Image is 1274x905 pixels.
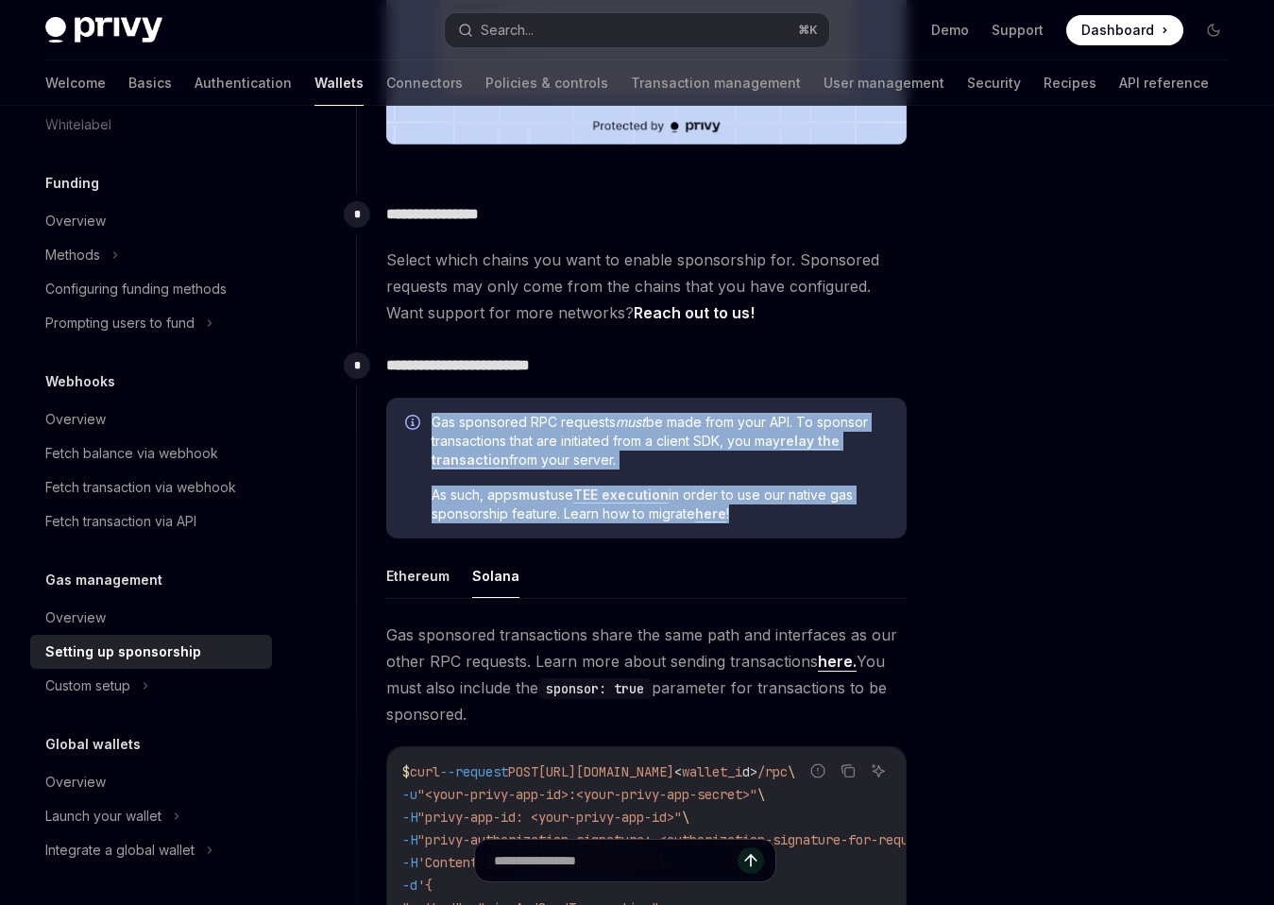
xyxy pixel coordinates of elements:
[824,60,944,106] a: User management
[798,23,818,38] span: ⌘ K
[45,408,106,431] div: Overview
[45,17,162,43] img: dark logo
[30,436,272,470] a: Fetch balance via webhook
[757,786,765,803] span: \
[573,487,669,504] a: TEE execution
[806,759,830,783] button: Report incorrect code
[410,763,440,780] span: curl
[634,303,755,323] a: Reach out to us!
[45,442,218,465] div: Fetch balance via webhook
[402,809,417,826] span: -H
[866,759,891,783] button: Ask AI
[30,402,272,436] a: Overview
[195,60,292,106] a: Authentication
[967,60,1021,106] a: Security
[402,763,410,780] span: $
[45,839,195,862] div: Integrate a global wallet
[432,486,888,523] span: As such, apps use in order to use our native gas sponsorship feature. Learn how to migrate !
[45,210,106,232] div: Overview
[631,60,801,106] a: Transaction management
[30,272,272,306] a: Configuring funding methods
[30,601,272,635] a: Overview
[45,476,236,499] div: Fetch transaction via webhook
[1044,60,1096,106] a: Recipes
[738,847,764,874] button: Send message
[417,831,946,848] span: "privy-authorization-signature: <authorization-signature-for-request>"
[472,554,519,598] button: Solana
[992,21,1044,40] a: Support
[30,470,272,504] a: Fetch transaction via webhook
[432,413,888,470] span: Gas sponsored RPC requests be made from your API. To sponsor transactions that are initiated from...
[128,60,172,106] a: Basics
[402,786,417,803] span: -u
[45,278,227,300] div: Configuring funding methods
[45,771,106,794] div: Overview
[386,60,463,106] a: Connectors
[45,244,100,266] div: Methods
[788,763,795,780] span: \
[30,765,272,799] a: Overview
[508,763,538,780] span: POST
[45,172,99,195] h5: Funding
[402,831,417,848] span: -H
[30,635,272,669] a: Setting up sponsorship
[1198,15,1229,45] button: Toggle dark mode
[481,19,534,42] div: Search...
[1081,21,1154,40] span: Dashboard
[417,809,682,826] span: "privy-app-id: <your-privy-app-id>"
[818,652,857,672] a: here.
[45,370,115,393] h5: Webhooks
[386,247,907,326] span: Select which chains you want to enable sponsorship for. Sponsored requests may only come from the...
[45,60,106,106] a: Welcome
[538,678,652,699] code: sponsor: true
[931,21,969,40] a: Demo
[386,554,450,598] button: Ethereum
[314,60,364,106] a: Wallets
[750,763,757,780] span: >
[538,763,674,780] span: [URL][DOMAIN_NAME]
[836,759,860,783] button: Copy the contents from the code block
[45,606,106,629] div: Overview
[45,733,141,756] h5: Global wallets
[674,763,682,780] span: <
[45,674,130,697] div: Custom setup
[45,569,162,591] h5: Gas management
[45,312,195,334] div: Prompting users to fund
[616,414,646,430] em: must
[485,60,608,106] a: Policies & controls
[45,510,196,533] div: Fetch transaction via API
[695,505,726,522] a: here
[386,622,907,727] span: Gas sponsored transactions share the same path and interfaces as our other RPC requests. Learn mo...
[405,415,424,434] svg: Info
[1119,60,1209,106] a: API reference
[742,763,750,780] span: d
[445,13,829,47] button: Search...⌘K
[757,763,788,780] span: /rpc
[45,805,161,828] div: Launch your wallet
[30,504,272,538] a: Fetch transaction via API
[440,763,508,780] span: --request
[682,763,742,780] span: wallet_i
[682,809,689,826] span: \
[30,204,272,238] a: Overview
[518,487,551,503] strong: must
[1066,15,1183,45] a: Dashboard
[417,786,757,803] span: "<your-privy-app-id>:<your-privy-app-secret>"
[45,640,201,663] div: Setting up sponsorship
[432,433,840,469] a: relay the transaction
